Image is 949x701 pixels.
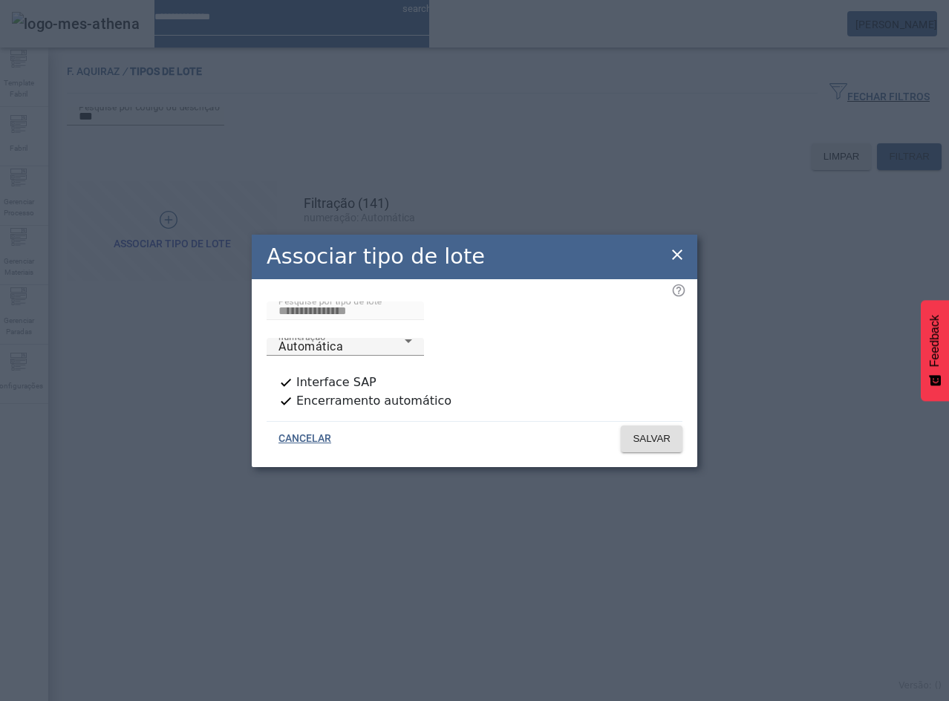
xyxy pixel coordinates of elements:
h2: Associar tipo de lote [267,241,485,273]
label: Encerramento automático [293,392,451,410]
input: Number [278,302,412,320]
label: Interface SAP [293,374,376,391]
button: SALVAR [621,426,682,452]
span: SALVAR [633,431,671,446]
span: Automática [278,339,343,353]
span: Feedback [928,315,942,367]
mat-label: Pesquise por tipo de lote [278,296,382,306]
button: Feedback - Mostrar pesquisa [921,300,949,401]
button: CANCELAR [267,426,343,452]
span: CANCELAR [278,431,331,446]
